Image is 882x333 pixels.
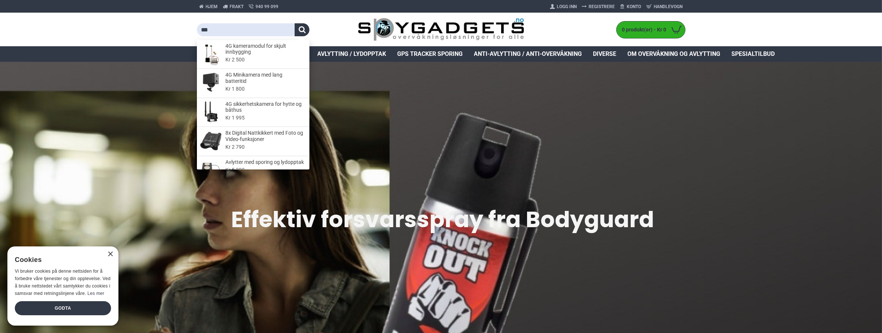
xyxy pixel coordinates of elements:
[312,46,392,62] a: Avlytting / Lydopptak
[593,50,617,58] span: Diverse
[256,3,279,10] span: 940 99 099
[15,269,111,296] span: Vi bruker cookies på denne nettsiden for å forbedre våre tjenester og din opplevelse. Ved å bruke...
[87,291,104,296] a: Les mer, opens a new window
[197,127,310,156] a: 8x Digital Nattkikkert med Foto og Video-funksjonerKr 2 790
[392,46,469,62] a: GPS Tracker Sporing
[226,85,305,93] span: Kr 1 800
[589,3,615,10] span: Registrere
[200,159,222,181] img: buran1200-avlytting-skjult-lydopptak-sporing-1-60x60.jpg
[726,46,781,62] a: Spesialtilbud
[557,3,577,10] span: Logg Inn
[197,40,310,69] a: 4G kameramodul for skjult innbyggingKr 2 500
[580,1,618,13] a: Registrere
[474,50,582,58] span: Anti-avlytting / Anti-overvåkning
[15,252,106,268] div: Cookies
[618,1,644,13] a: Konto
[628,50,721,58] span: Om overvåkning og avlytting
[197,68,310,98] a: 4G Minikamera med lang batteritidKr 1 800
[358,18,524,42] img: SpyGadgets.no
[226,159,305,165] span: Avlytter med sporing og lydopptak
[200,43,222,65] img: 4g-kameramodul-1-60x60.jpg
[318,50,386,58] span: Avlytting / Lydopptak
[226,130,305,142] span: 8x Digital Nattkikkert med Foto og Video-funksjoner
[398,50,463,58] span: GPS Tracker Sporing
[732,50,775,58] span: Spesialtilbud
[226,114,305,122] span: Kr 1 995
[206,3,218,10] span: Hjem
[548,1,580,13] a: Logg Inn
[644,1,685,13] a: Handlevogn
[107,252,113,257] div: Close
[226,72,305,84] span: 4G Minikamera med lang batteritid
[617,26,668,34] span: 0 produkt(er) - Kr 0
[200,101,222,123] img: utendors-overvakingskamera-uten-wifi-60x60.jpg
[627,3,641,10] span: Konto
[654,3,683,10] span: Handlevogn
[200,72,222,94] img: 4g-mini-kamera-60x60.jpg
[588,46,622,62] a: Diverse
[15,301,111,315] div: Godta
[200,130,222,152] img: digital-nattkikkert-med-kamera-60x60.jpg
[197,98,310,127] a: 4G sikkerhetskamera for hytte og båthusKr 1 995
[197,156,310,184] a: Avlytter med sporing og lydopptakKr 5 290
[226,143,305,151] span: Kr 2 790
[226,43,305,55] span: 4G kameramodul for skjult innbygging
[617,21,685,38] a: 0 produkt(er) - Kr 0
[226,56,305,64] span: Kr 2 500
[469,46,588,62] a: Anti-avlytting / Anti-overvåkning
[230,3,244,10] span: Frakt
[226,101,305,114] span: 4G sikkerhetskamera for hytte og båthus
[622,46,726,62] a: Om overvåkning og avlytting
[226,166,305,174] span: Kr 5 290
